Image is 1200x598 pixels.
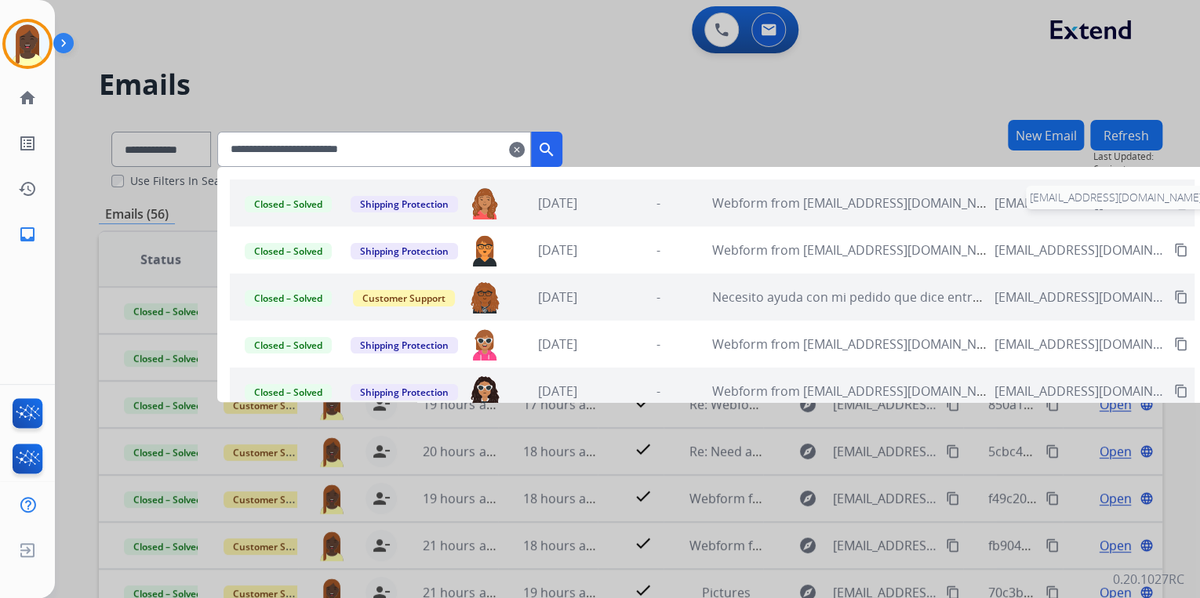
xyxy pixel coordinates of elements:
span: [EMAIL_ADDRESS][DOMAIN_NAME] [995,382,1165,400]
span: - [656,335,660,353]
span: [EMAIL_ADDRESS][DOMAIN_NAME] [995,241,1165,259]
mat-icon: content_copy [1174,290,1188,304]
span: Customer Support [353,290,455,306]
mat-icon: inbox [18,225,37,244]
mat-icon: content_copy [1174,337,1188,351]
img: avatar [5,22,49,66]
span: Webform from [EMAIL_ADDRESS][DOMAIN_NAME] on [DATE] [712,194,1067,212]
mat-icon: home [18,89,37,107]
img: agent-avatar [468,234,501,266]
mat-icon: history [18,179,37,198]
img: agent-avatar [468,328,501,361]
span: - [656,194,660,212]
span: [DATE] [538,194,577,212]
span: - [656,288,660,306]
span: [DATE] [538,241,577,259]
span: - [656,241,660,259]
img: agent-avatar [468,281,501,313]
span: - [656,382,660,400]
mat-icon: content_copy [1174,243,1188,257]
span: Closed – Solved [245,384,332,400]
p: 0.20.1027RC [1113,570,1184,589]
span: Shipping Protection [351,196,458,212]
span: Shipping Protection [351,337,458,353]
span: Webform from [EMAIL_ADDRESS][DOMAIN_NAME] on [DATE] [712,382,1067,400]
span: Necesito ayuda con mi pedido que dice entregado pero nunca lo recibí. [712,288,1134,306]
span: [DATE] [538,335,577,353]
span: [DATE] [538,288,577,306]
mat-icon: clear [509,140,525,159]
span: [EMAIL_ADDRESS][DOMAIN_NAME] [995,335,1165,353]
span: Closed – Solved [245,196,332,212]
img: agent-avatar [468,375,501,408]
span: Shipping Protection [351,243,458,259]
mat-icon: content_copy [1174,384,1188,398]
span: [EMAIL_ADDRESS][DOMAIN_NAME] [995,288,1165,306]
span: Closed – Solved [245,337,332,353]
span: [DATE] [538,382,577,400]
span: Closed – Solved [245,290,332,306]
mat-icon: list_alt [18,134,37,153]
span: Shipping Protection [351,384,458,400]
span: Webform from [EMAIL_ADDRESS][DOMAIN_NAME] on [DATE] [712,241,1067,259]
img: agent-avatar [468,187,501,219]
span: Webform from [EMAIL_ADDRESS][DOMAIN_NAME] on [DATE] [712,335,1067,353]
span: Closed – Solved [245,243,332,259]
mat-icon: search [537,140,556,159]
span: [EMAIL_ADDRESS][DOMAIN_NAME] [995,194,1165,212]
